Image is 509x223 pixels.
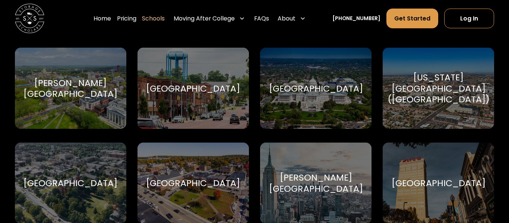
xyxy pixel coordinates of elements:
[146,178,240,189] div: [GEOGRAPHIC_DATA]
[146,83,240,94] div: [GEOGRAPHIC_DATA]
[269,83,363,94] div: [GEOGRAPHIC_DATA]
[383,48,494,129] a: Go to selected school
[269,172,363,194] div: [PERSON_NAME][GEOGRAPHIC_DATA]
[15,4,44,33] img: Storage Scholars main logo
[142,8,165,29] a: Schools
[15,48,126,129] a: Go to selected school
[444,9,494,28] a: Log In
[275,8,309,29] div: About
[137,48,249,129] a: Go to selected school
[260,48,372,129] a: Go to selected school
[171,8,248,29] div: Moving After College
[23,178,117,189] div: [GEOGRAPHIC_DATA]
[332,15,380,22] a: [PHONE_NUMBER]
[23,77,117,99] div: [PERSON_NAME][GEOGRAPHIC_DATA]
[174,14,235,23] div: Moving After College
[392,178,486,189] div: [GEOGRAPHIC_DATA]
[386,9,438,28] a: Get Started
[254,8,269,29] a: FAQs
[388,72,490,105] div: [US_STATE][GEOGRAPHIC_DATA] ([GEOGRAPHIC_DATA])
[117,8,136,29] a: Pricing
[278,14,295,23] div: About
[94,8,111,29] a: Home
